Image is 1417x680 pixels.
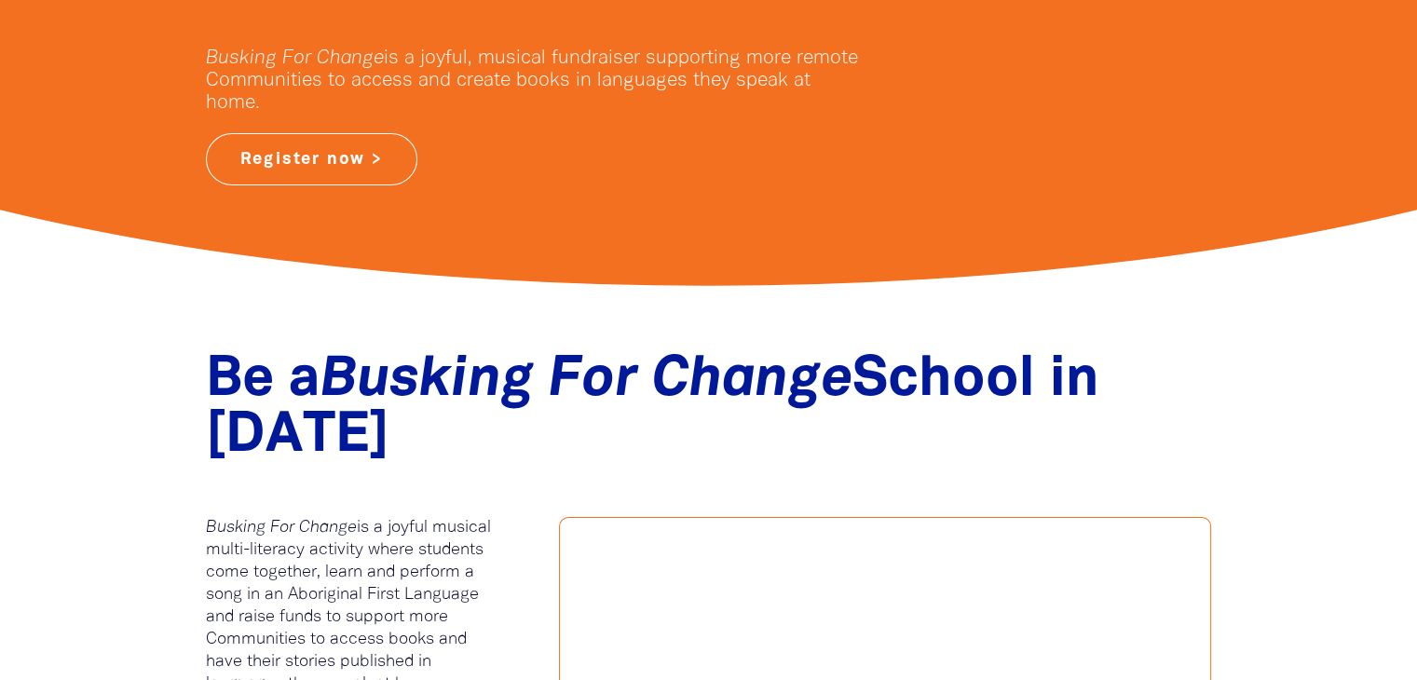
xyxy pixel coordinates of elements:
p: is a joyful, musical fundraiser supporting more remote Communities to access and create books in ... [206,48,858,115]
span: Be a School in [DATE] [206,355,1099,462]
em: Busking For Change [206,520,357,536]
a: Register now > [206,133,417,185]
em: Busking For Change [320,355,852,406]
em: Busking For Change [206,49,384,67]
